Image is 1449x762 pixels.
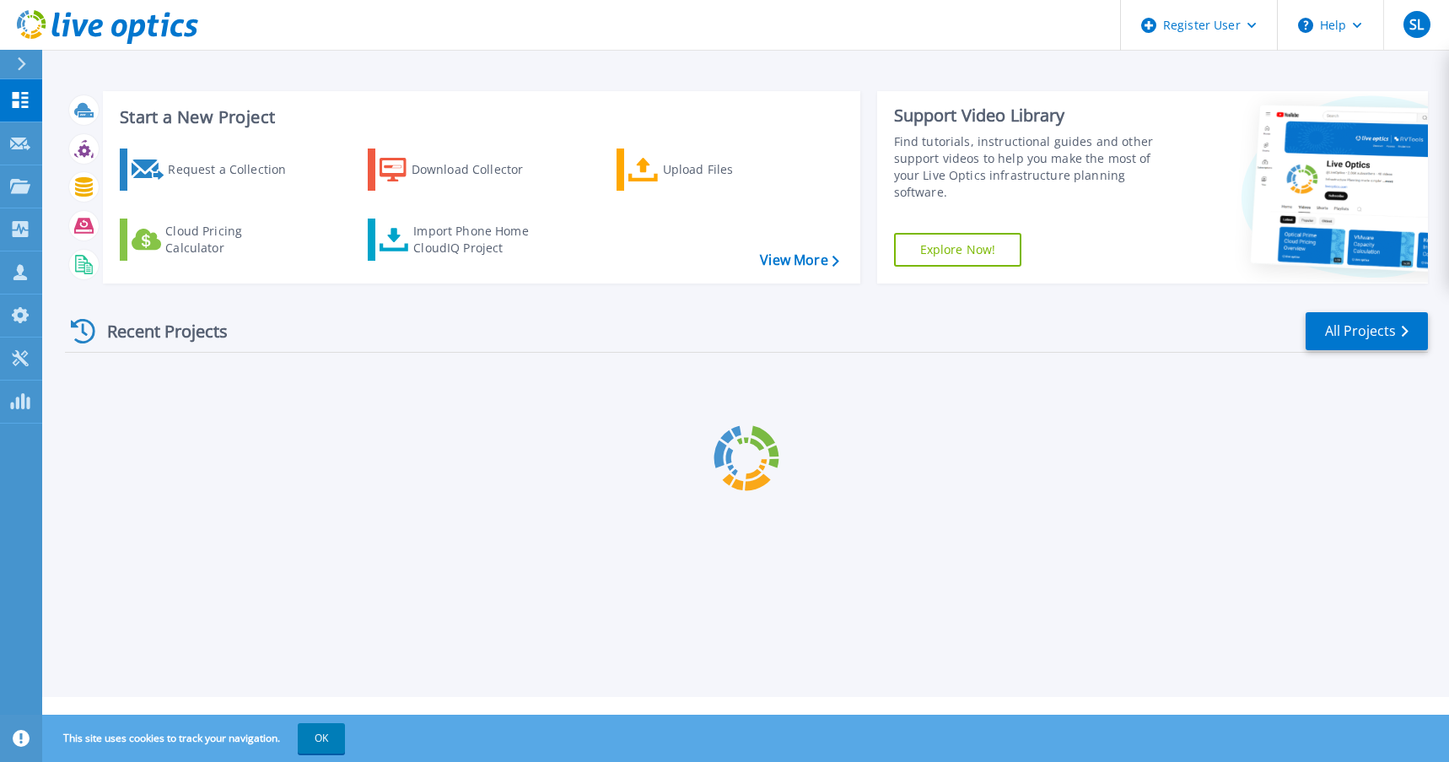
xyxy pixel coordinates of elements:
[663,153,798,186] div: Upload Files
[617,149,805,191] a: Upload Files
[65,311,250,352] div: Recent Projects
[168,153,303,186] div: Request a Collection
[412,153,547,186] div: Download Collector
[760,252,838,268] a: View More
[1306,312,1428,350] a: All Projects
[368,149,556,191] a: Download Collector
[1409,18,1424,31] span: SL
[894,105,1173,127] div: Support Video Library
[120,149,308,191] a: Request a Collection
[46,723,345,754] span: This site uses cookies to track your navigation.
[298,723,345,754] button: OK
[894,133,1173,201] div: Find tutorials, instructional guides and other support videos to help you make the most of your L...
[120,219,308,261] a: Cloud Pricing Calculator
[165,223,300,257] div: Cloud Pricing Calculator
[894,233,1022,267] a: Explore Now!
[413,223,545,257] div: Import Phone Home CloudIQ Project
[120,108,838,127] h3: Start a New Project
